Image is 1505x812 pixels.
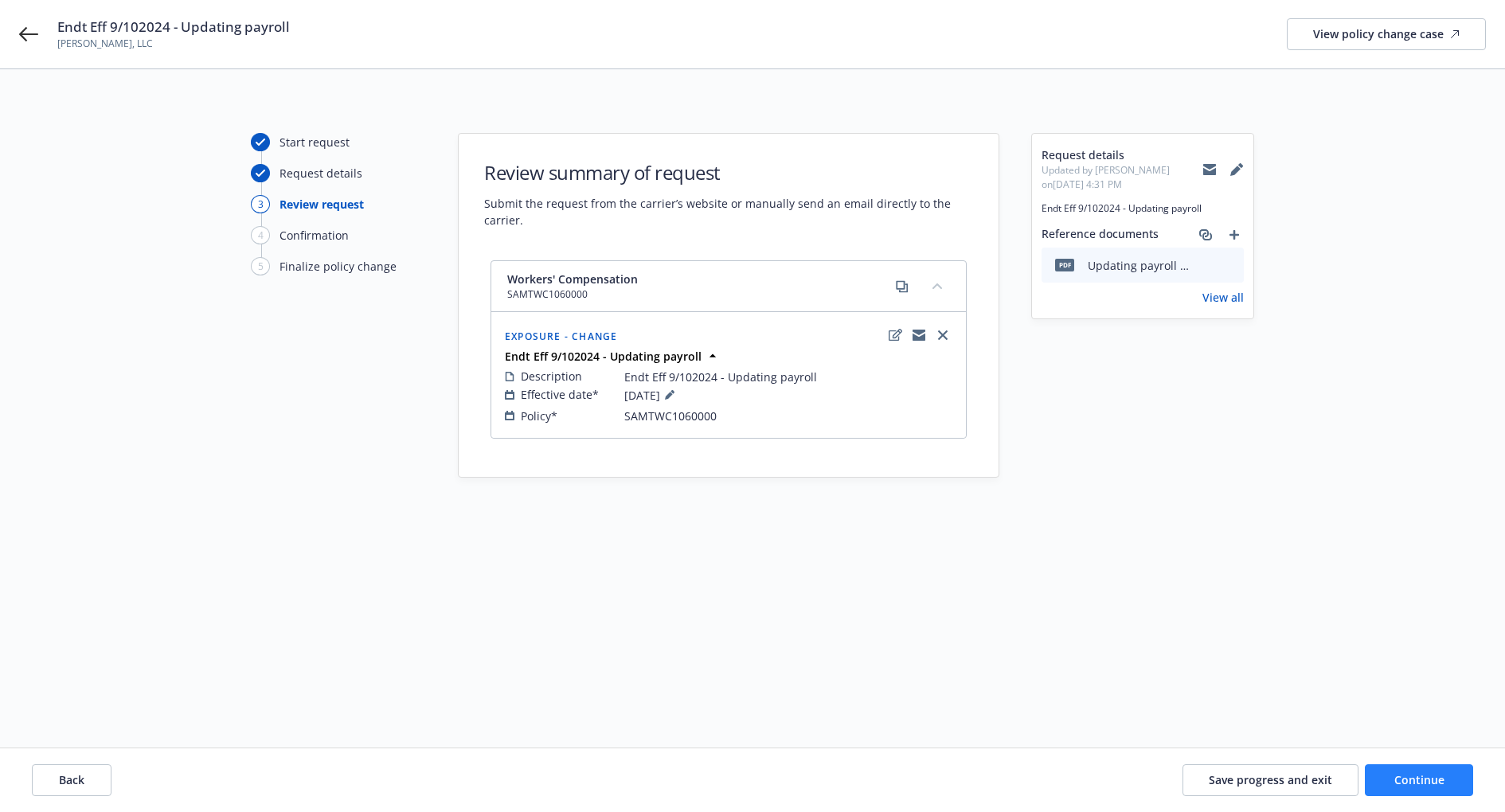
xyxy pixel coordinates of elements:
[924,273,950,299] button: collapse content
[279,165,362,182] div: Request details
[1394,772,1444,787] span: Continue
[505,330,617,343] span: Exposure - Change
[32,764,111,796] button: Back
[251,195,270,213] div: 3
[1042,201,1244,216] span: Endt Eff 9/102024 - Updating payroll
[624,385,679,404] span: [DATE]
[507,287,638,302] span: SAMTWC1060000
[1042,225,1159,244] span: Reference documents
[491,261,966,312] div: Workers' CompensationSAMTWC1060000copycollapse content
[1198,257,1210,274] button: download file
[279,134,350,150] div: Start request
[484,195,973,228] span: Submit the request from the carrier’s website or manually send an email directly to the carrier.
[1042,146,1202,163] span: Request details
[909,326,928,345] a: copyLogging
[1196,225,1215,244] a: associate
[1088,257,1191,274] div: Updating payroll .PDF
[1055,259,1074,271] span: PDF
[521,408,557,424] span: Policy*
[1365,764,1473,796] button: Continue
[251,257,270,275] div: 5
[279,196,364,213] div: Review request
[279,258,397,275] div: Finalize policy change
[507,271,638,287] span: Workers' Compensation
[624,408,717,424] span: SAMTWC1060000
[1182,764,1358,796] button: Save progress and exit
[885,326,905,345] a: edit
[484,159,973,185] h1: Review summary of request
[57,18,290,37] span: Endt Eff 9/102024 - Updating payroll
[1209,772,1332,787] span: Save progress and exit
[1225,225,1244,244] a: add
[59,772,84,787] span: Back
[1223,257,1237,274] button: preview file
[1313,19,1460,49] div: View policy change case
[251,226,270,244] div: 4
[1287,18,1486,50] a: View policy change case
[624,369,817,385] span: Endt Eff 9/102024 - Updating payroll
[893,277,912,296] a: copy
[1202,289,1244,306] a: View all
[521,386,599,403] span: Effective date*
[57,37,290,51] span: [PERSON_NAME], LLC
[505,349,702,364] strong: Endt Eff 9/102024 - Updating payroll
[521,368,582,385] span: Description
[279,227,349,244] div: Confirmation
[1042,163,1202,192] span: Updated by [PERSON_NAME] on [DATE] 4:31 PM
[933,326,952,345] a: close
